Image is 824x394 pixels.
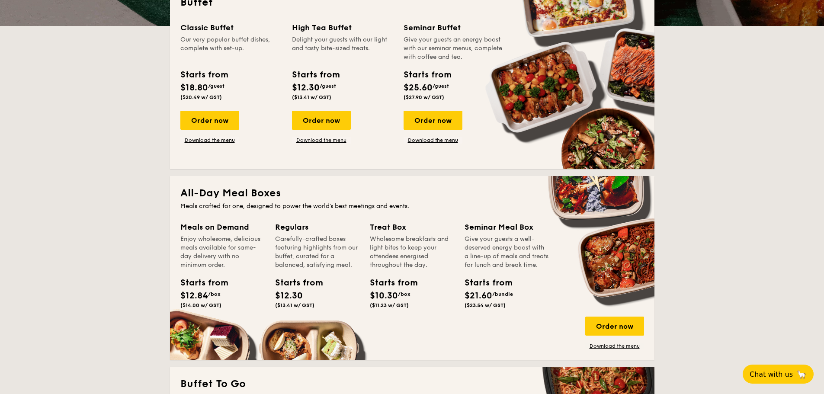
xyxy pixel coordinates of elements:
[275,276,314,289] div: Starts from
[180,276,219,289] div: Starts from
[180,186,644,200] h2: All-Day Meal Boxes
[275,235,359,269] div: Carefully-crafted boxes featuring highlights from our buffet, curated for a balanced, satisfying ...
[292,137,351,144] a: Download the menu
[465,276,503,289] div: Starts from
[180,235,265,269] div: Enjoy wholesome, delicious meals available for same-day delivery with no minimum order.
[180,83,208,93] span: $18.80
[585,317,644,336] div: Order now
[750,370,793,378] span: Chat with us
[275,291,303,301] span: $12.30
[180,111,239,130] div: Order now
[370,235,454,269] div: Wholesome breakfasts and light bites to keep your attendees energised throughout the day.
[180,94,222,100] span: ($20.49 w/ GST)
[292,35,393,61] div: Delight your guests with our light and tasty bite-sized treats.
[180,68,228,81] div: Starts from
[404,35,505,61] div: Give your guests an energy boost with our seminar menus, complete with coffee and tea.
[208,83,224,89] span: /guest
[292,83,320,93] span: $12.30
[465,235,549,269] div: Give your guests a well-deserved energy boost with a line-up of meals and treats for lunch and br...
[292,68,339,81] div: Starts from
[404,83,433,93] span: $25.60
[404,137,462,144] a: Download the menu
[180,377,644,391] h2: Buffet To Go
[465,302,506,308] span: ($23.54 w/ GST)
[275,302,314,308] span: ($13.41 w/ GST)
[292,94,331,100] span: ($13.41 w/ GST)
[275,221,359,233] div: Regulars
[180,202,644,211] div: Meals crafted for one, designed to power the world's best meetings and events.
[404,68,451,81] div: Starts from
[180,302,221,308] span: ($14.00 w/ GST)
[465,221,549,233] div: Seminar Meal Box
[370,291,398,301] span: $10.30
[180,35,282,61] div: Our very popular buffet dishes, complete with set-up.
[370,302,409,308] span: ($11.23 w/ GST)
[180,291,208,301] span: $12.84
[370,276,409,289] div: Starts from
[404,22,505,34] div: Seminar Buffet
[743,365,814,384] button: Chat with us🦙
[208,291,221,297] span: /box
[796,369,807,379] span: 🦙
[320,83,336,89] span: /guest
[398,291,410,297] span: /box
[492,291,513,297] span: /bundle
[292,22,393,34] div: High Tea Buffet
[180,221,265,233] div: Meals on Demand
[585,343,644,349] a: Download the menu
[404,94,444,100] span: ($27.90 w/ GST)
[465,291,492,301] span: $21.60
[292,111,351,130] div: Order now
[404,111,462,130] div: Order now
[180,137,239,144] a: Download the menu
[433,83,449,89] span: /guest
[370,221,454,233] div: Treat Box
[180,22,282,34] div: Classic Buffet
